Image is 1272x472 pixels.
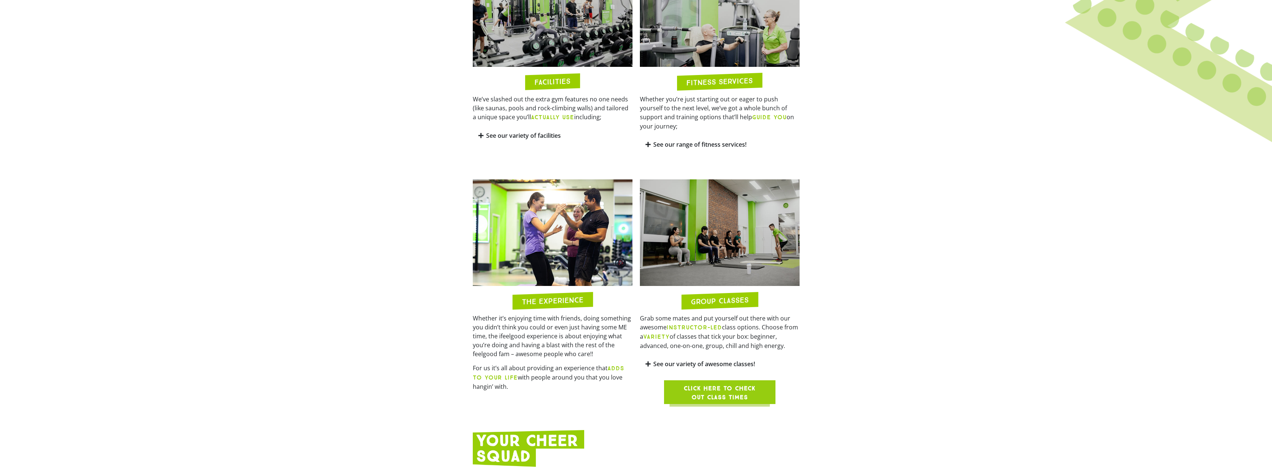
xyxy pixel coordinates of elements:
[640,95,800,131] p: Whether you’re just starting out or eager to push yourself to the next level, we’ve got a whole b...
[534,77,570,86] h2: FACILITIES
[473,95,632,122] p: We’ve slashed out the extra gym features no one needs (like saunas, pools and rock-climbing walls...
[653,360,755,368] a: See our variety of awesome classes!
[752,114,787,121] b: GUIDE YOU
[640,136,800,153] div: See our range of fitness services!
[486,131,561,140] a: See our variety of facilities
[522,296,583,306] h2: THE EXPERIENCE
[653,140,746,149] a: See our range of fitness services!
[640,355,800,373] div: See our variety of awesome classes!
[473,364,632,391] p: For us it’s all about providing an experience that with people around you that you love hangin’ w...
[691,296,749,305] h2: GROUP CLASSES
[682,384,758,402] span: Click here to check out class times
[473,127,632,144] div: See our variety of facilities
[531,114,574,121] b: ACTUALLY USE
[686,77,753,86] h2: FITNESS SERVICES
[664,380,775,404] a: Click here to check out class times
[640,314,800,350] p: Grab some mates and put yourself out there with our awesome class options. Choose from a of class...
[643,333,670,340] b: VARIETY
[667,324,722,331] b: INSTRUCTOR-LED
[473,314,632,358] p: Whether it’s enjoying time with friends, doing something you didn’t think you could or even just ...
